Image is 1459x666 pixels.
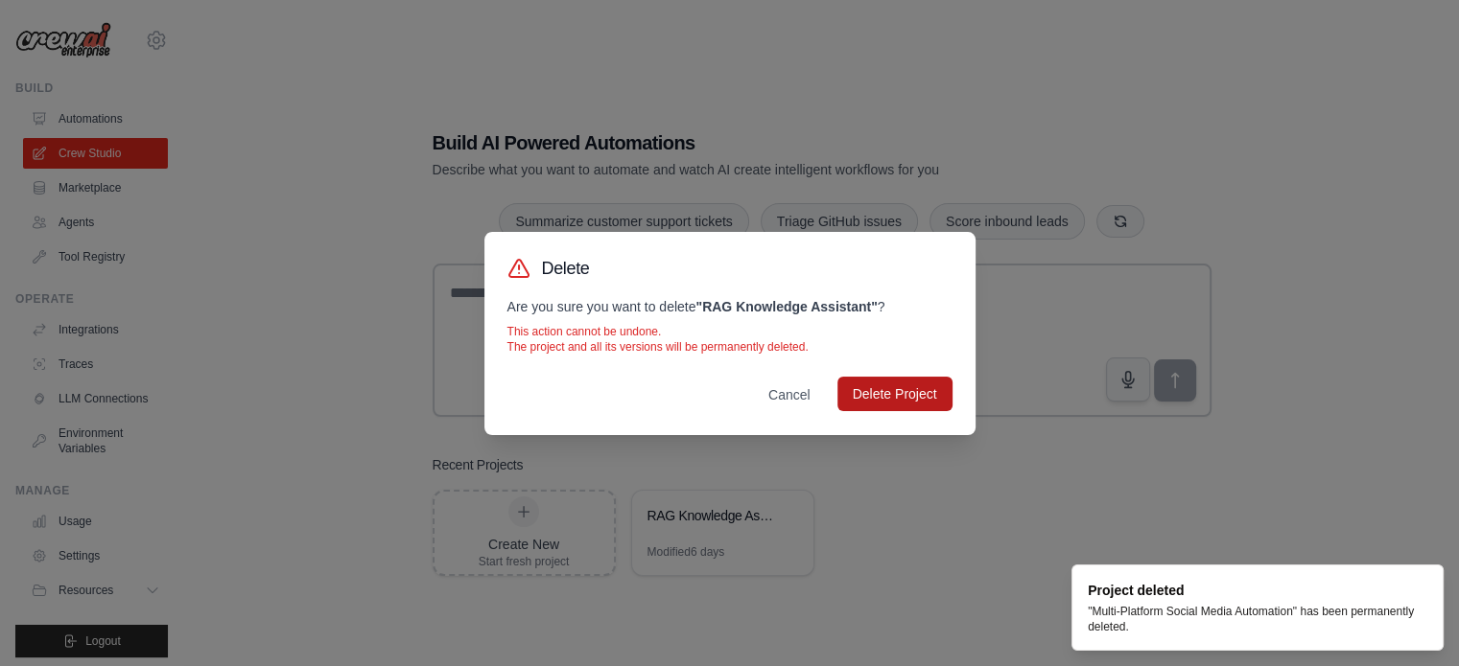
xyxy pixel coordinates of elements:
strong: " RAG Knowledge Assistant " [695,299,877,314]
iframe: Chat Widget [1363,574,1459,666]
p: The project and all its versions will be permanently deleted. [507,339,953,355]
button: Cancel [753,378,826,412]
p: Are you sure you want to delete ? [507,297,953,316]
div: "Multi-Platform Social Media Automation" has been permanently deleted. [1088,604,1420,634]
div: Project deleted [1088,581,1420,600]
p: This action cannot be undone. [507,324,953,339]
h3: Delete [542,255,590,282]
button: Delete Project [837,377,953,411]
